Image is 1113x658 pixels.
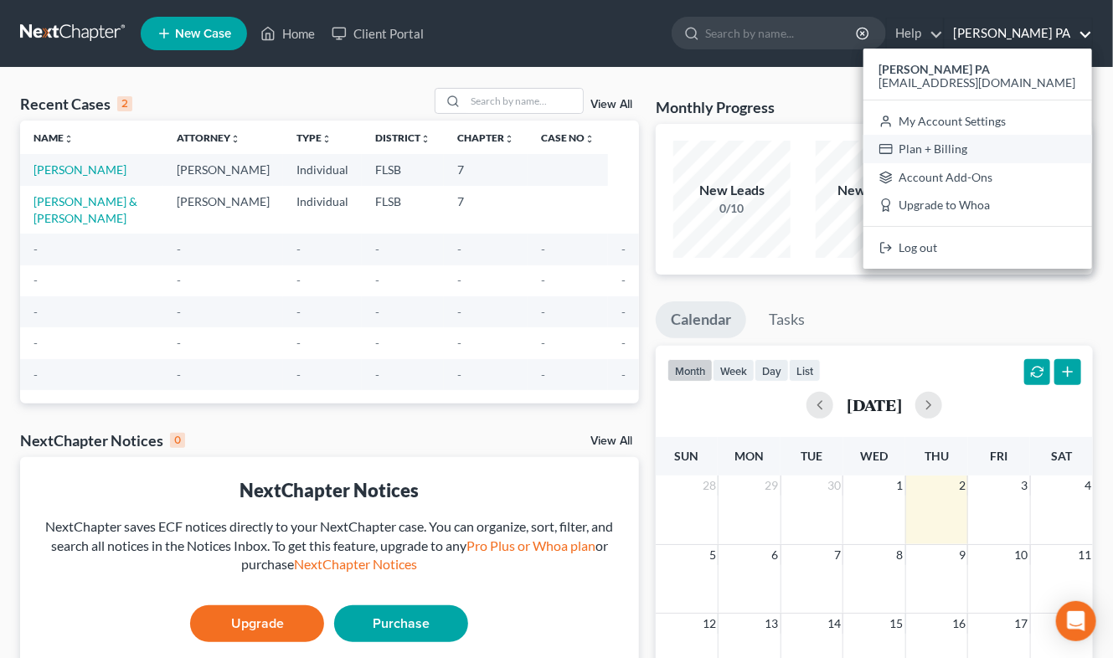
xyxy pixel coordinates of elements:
a: Nameunfold_more [33,131,74,144]
span: 9 [957,545,967,565]
div: NextChapter Notices [33,477,626,503]
a: Client Portal [323,18,432,49]
span: - [177,242,181,256]
span: Sun [675,449,699,463]
div: NextChapter saves ECF notices directly to your NextChapter case. You can organize, sort, filter, ... [33,517,626,575]
strong: [PERSON_NAME] PA [879,62,991,76]
div: Open Intercom Messenger [1056,601,1096,641]
span: - [296,336,301,350]
span: - [33,305,38,319]
i: unfold_more [322,134,332,144]
a: Help [887,18,943,49]
div: 2 [117,96,132,111]
span: Thu [925,449,949,463]
a: NextChapter Notices [294,556,417,572]
span: [EMAIL_ADDRESS][DOMAIN_NAME] [879,75,1076,90]
span: 3 [1020,476,1030,496]
span: - [177,273,181,287]
span: - [375,305,379,319]
h2: [DATE] [847,396,902,414]
span: 2 [957,476,967,496]
span: - [33,336,38,350]
span: - [296,273,301,287]
span: - [457,305,461,319]
span: 12 [701,614,718,634]
td: Individual [283,154,362,185]
span: 15 [889,614,905,634]
span: 7 [832,545,842,565]
span: 5 [708,545,718,565]
td: FLSB [362,154,444,185]
a: Chapterunfold_more [457,131,514,144]
span: - [621,242,626,256]
span: Wed [860,449,888,463]
a: My Account Settings [863,107,1092,136]
a: Plan + Billing [863,135,1092,163]
div: 0/1 [816,200,933,217]
div: [PERSON_NAME] PA [863,49,1092,269]
td: [PERSON_NAME] [163,154,283,185]
span: New Case [175,28,231,40]
span: - [541,336,545,350]
div: New Clients [816,181,933,200]
input: Search by name... [705,18,858,49]
a: [PERSON_NAME] PA [945,18,1092,49]
div: 0 [170,433,185,448]
span: 6 [770,545,781,565]
span: - [457,273,461,287]
td: 7 [444,154,528,185]
a: View All [590,435,632,447]
span: - [177,305,181,319]
a: Case Nounfold_more [541,131,595,144]
span: 4 [1083,476,1093,496]
a: Upgrade to Whoa [863,192,1092,220]
i: unfold_more [230,134,240,144]
a: Purchase [334,605,468,642]
span: 29 [764,476,781,496]
span: - [541,305,545,319]
input: Search by name... [466,89,583,113]
i: unfold_more [420,134,430,144]
span: - [541,273,545,287]
span: - [621,368,626,382]
a: View All [590,99,632,111]
i: unfold_more [64,134,74,144]
span: 10 [1013,545,1030,565]
span: - [375,273,379,287]
td: Individual [283,186,362,234]
span: 17 [1013,614,1030,634]
button: week [713,359,755,382]
span: - [621,273,626,287]
span: Mon [734,449,764,463]
span: - [177,368,181,382]
button: month [667,359,713,382]
span: 30 [826,476,842,496]
a: [PERSON_NAME] & [PERSON_NAME] [33,194,137,225]
span: - [33,368,38,382]
span: - [375,336,379,350]
span: - [375,242,379,256]
td: [PERSON_NAME] [163,186,283,234]
a: Pro Plus or Whoa plan [466,537,595,553]
span: 28 [701,476,718,496]
a: Account Add-Ons [863,163,1092,192]
span: - [296,305,301,319]
a: [PERSON_NAME] [33,162,126,177]
span: - [457,242,461,256]
div: 0/10 [673,200,791,217]
span: - [296,242,301,256]
i: unfold_more [585,134,595,144]
a: Log out [863,234,1092,262]
a: Typeunfold_more [296,131,332,144]
div: New Leads [673,181,791,200]
span: 1 [895,476,905,496]
a: Districtunfold_more [375,131,430,144]
span: - [457,368,461,382]
span: - [621,336,626,350]
a: Tasks [754,301,820,338]
span: - [457,336,461,350]
a: Calendar [656,301,746,338]
button: day [755,359,789,382]
span: - [33,242,38,256]
i: unfold_more [504,134,514,144]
